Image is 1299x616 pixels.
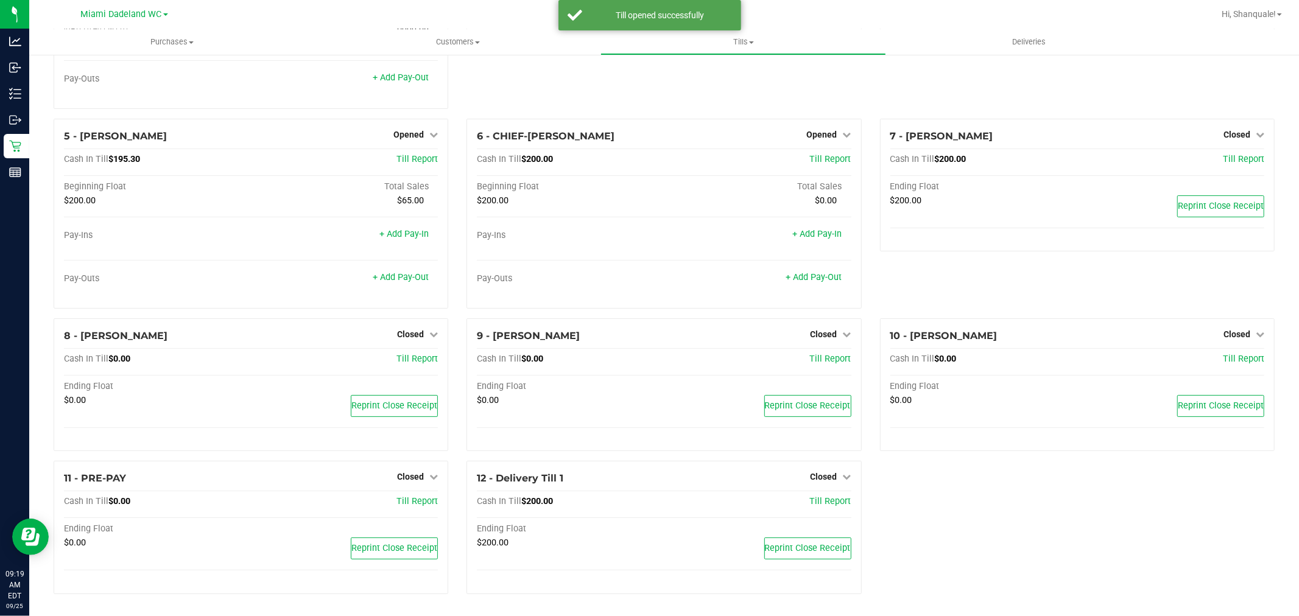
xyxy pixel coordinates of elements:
[397,329,424,339] span: Closed
[477,496,521,506] span: Cash In Till
[811,329,837,339] span: Closed
[807,130,837,139] span: Opened
[793,229,842,239] a: + Add Pay-In
[1178,201,1264,211] span: Reprint Close Receipt
[64,330,167,341] span: 8 - [PERSON_NAME]
[1177,195,1264,217] button: Reprint Close Receipt
[81,9,162,19] span: Miami Dadeland WC
[5,601,24,611] p: 09/25
[64,154,108,164] span: Cash In Till
[810,354,851,364] span: Till Report
[29,37,315,47] span: Purchases
[1223,329,1250,339] span: Closed
[477,381,664,392] div: Ending Float
[890,330,998,341] span: 10 - [PERSON_NAME]
[64,472,126,484] span: 11 - PRE-PAY
[1223,130,1250,139] span: Closed
[393,130,424,139] span: Opened
[890,181,1077,192] div: Ending Float
[477,130,614,142] span: 6 - CHIEF-[PERSON_NAME]
[9,61,21,74] inline-svg: Inbound
[315,29,600,55] a: Customers
[1178,401,1264,411] span: Reprint Close Receipt
[890,395,912,405] span: $0.00
[9,35,21,47] inline-svg: Analytics
[477,230,664,241] div: Pay-Ins
[1177,395,1264,417] button: Reprint Close Receipt
[351,543,437,553] span: Reprint Close Receipt
[477,181,664,192] div: Beginning Float
[108,154,140,164] span: $195.30
[601,37,885,47] span: Tills
[477,354,521,364] span: Cash In Till
[64,395,86,405] span: $0.00
[890,130,993,142] span: 7 - [PERSON_NAME]
[764,395,851,417] button: Reprint Close Receipt
[379,229,429,239] a: + Add Pay-In
[397,472,424,481] span: Closed
[64,74,251,85] div: Pay-Outs
[373,72,429,83] a: + Add Pay-Out
[810,496,851,506] a: Till Report
[64,496,108,506] span: Cash In Till
[521,496,553,506] span: $200.00
[9,114,21,126] inline-svg: Outbound
[315,37,600,47] span: Customers
[890,195,922,206] span: $200.00
[64,273,251,284] div: Pay-Outs
[786,272,842,282] a: + Add Pay-Out
[351,395,438,417] button: Reprint Close Receipt
[886,29,1172,55] a: Deliveries
[477,195,509,206] span: $200.00
[521,354,543,364] span: $0.00
[477,273,664,284] div: Pay-Outs
[1223,354,1264,364] a: Till Report
[64,537,86,548] span: $0.00
[64,130,167,142] span: 5 - [PERSON_NAME]
[108,496,130,506] span: $0.00
[996,37,1062,47] span: Deliveries
[12,519,49,555] iframe: Resource center
[765,401,851,411] span: Reprint Close Receipt
[764,537,851,559] button: Reprint Close Receipt
[477,330,580,341] span: 9 - [PERSON_NAME]
[477,537,509,548] span: $200.00
[397,195,424,206] span: $65.00
[396,496,438,506] a: Till Report
[9,140,21,152] inline-svg: Retail
[521,154,553,164] span: $200.00
[396,354,438,364] span: Till Report
[64,523,251,534] div: Ending Float
[935,154,966,164] span: $200.00
[5,569,24,601] p: 09:19 AM EDT
[935,354,957,364] span: $0.00
[1222,9,1276,19] span: Hi, Shanquale!
[351,401,437,411] span: Reprint Close Receipt
[477,523,664,534] div: Ending Float
[64,181,251,192] div: Beginning Float
[890,154,935,164] span: Cash In Till
[64,195,96,206] span: $200.00
[9,166,21,178] inline-svg: Reports
[815,195,837,206] span: $0.00
[64,354,108,364] span: Cash In Till
[373,272,429,282] a: + Add Pay-Out
[396,154,438,164] a: Till Report
[477,472,563,484] span: 12 - Delivery Till 1
[64,230,251,241] div: Pay-Ins
[477,395,499,405] span: $0.00
[765,543,851,553] span: Reprint Close Receipt
[600,29,886,55] a: Tills
[589,9,732,21] div: Till opened successfully
[64,381,251,392] div: Ending Float
[810,154,851,164] a: Till Report
[1223,154,1264,164] a: Till Report
[664,181,851,192] div: Total Sales
[811,472,837,481] span: Closed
